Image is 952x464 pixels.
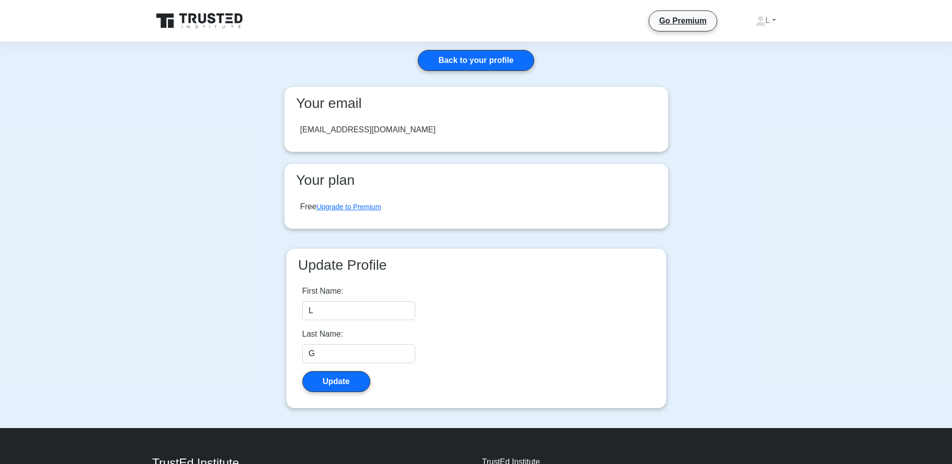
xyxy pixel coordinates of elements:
[300,124,436,136] div: [EMAIL_ADDRESS][DOMAIN_NAME]
[294,257,658,274] h3: Update Profile
[653,14,713,27] a: Go Premium
[732,10,800,30] a: L
[302,328,343,340] label: Last Name:
[300,201,381,213] div: Free
[302,371,370,392] button: Update
[302,285,344,297] label: First Name:
[292,95,660,112] h3: Your email
[316,203,381,211] a: Upgrade to Premium
[292,172,660,189] h3: Your plan
[418,50,534,71] a: Back to your profile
